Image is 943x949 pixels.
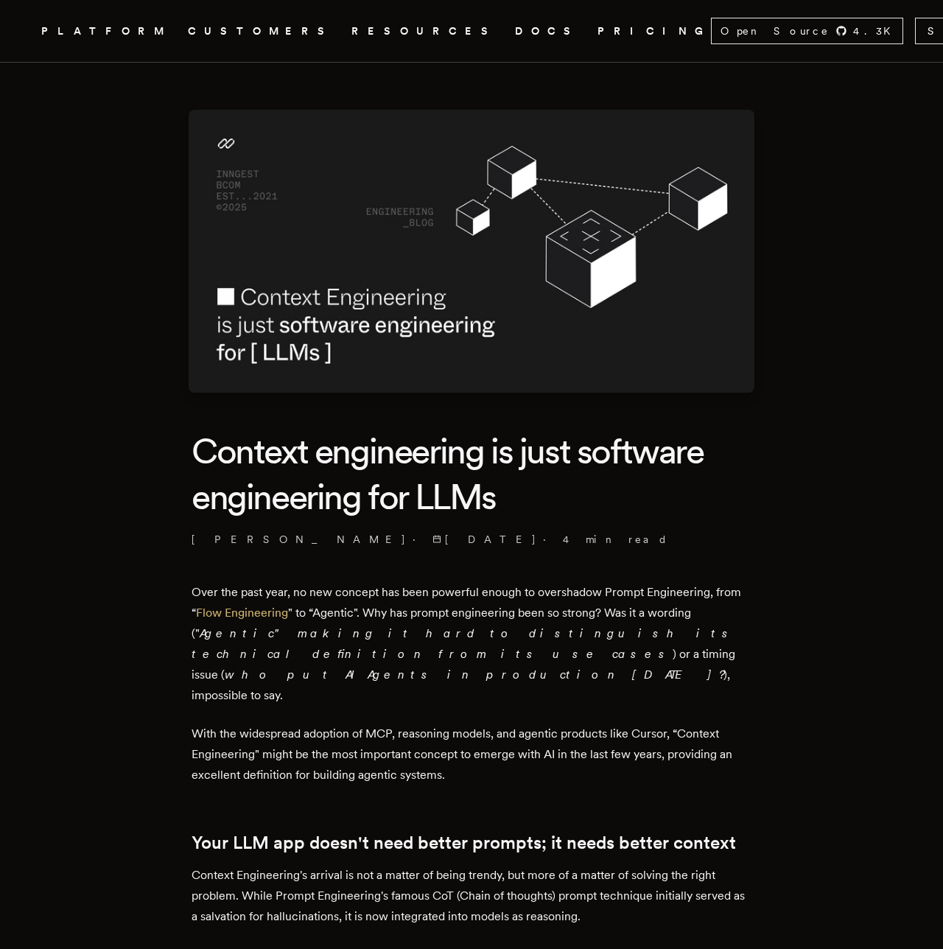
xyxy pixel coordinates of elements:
a: CUSTOMERS [188,22,334,41]
p: · · [192,532,751,547]
button: RESOURCES [351,22,497,41]
img: Featured image for Context engineering is just software engineering for LLMs blog post [189,110,754,393]
span: Open Source [721,24,830,38]
a: DOCS [515,22,580,41]
h2: Your LLM app doesn't need better prompts; it needs better context [192,833,751,853]
p: Context Engineering's arrival is not a matter of being trendy, but more of a matter of solving th... [192,865,751,927]
span: [DATE] [432,532,537,547]
button: PLATFORM [41,22,170,41]
em: who put AI Agents in production [DATE]? [225,668,723,682]
a: [PERSON_NAME] [192,532,407,547]
a: PRICING [597,22,711,41]
em: Agentic" making it hard to distinguish its technical definition from its use cases [192,626,736,661]
span: 4.3 K [853,24,900,38]
h1: Context engineering is just software engineering for LLMs [192,428,751,520]
span: 4 min read [563,532,668,547]
a: Flow Engineering [196,606,288,620]
p: Over the past year, no new concept has been powerful enough to overshadow Prompt Engineering, fro... [192,582,751,706]
p: With the widespread adoption of MCP, reasoning models, and agentic products like Cursor, “Context... [192,724,751,785]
